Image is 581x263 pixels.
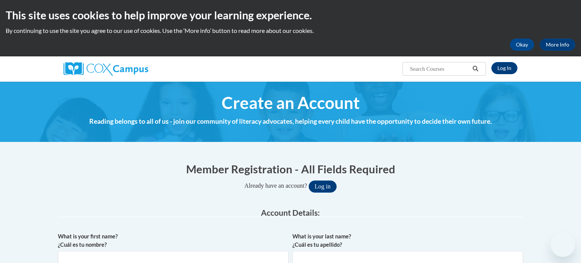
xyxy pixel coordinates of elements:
input: Search Courses [409,64,470,73]
h4: Reading belongs to all of us - join our community of literacy advocates, helping every child have... [58,117,523,126]
span: Create an Account [222,93,360,113]
button: Log in [309,181,337,193]
h1: Member Registration - All Fields Required [58,161,523,177]
button: Okay [510,39,534,51]
p: By continuing to use the site you agree to our use of cookies. Use the ‘More info’ button to read... [6,26,575,35]
img: Cox Campus [64,62,148,76]
h2: This site uses cookies to help improve your learning experience. [6,8,575,23]
label: What is your last name? ¿Cuál es tu apellido? [292,232,523,249]
button: Search [470,64,481,73]
span: Already have an account? [244,182,307,189]
span: Account Details: [261,208,320,217]
iframe: Button to launch messaging window [551,233,575,257]
a: More Info [540,39,575,51]
a: Log In [491,62,517,74]
label: What is your first name? ¿Cuál es tu nombre? [58,232,289,249]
